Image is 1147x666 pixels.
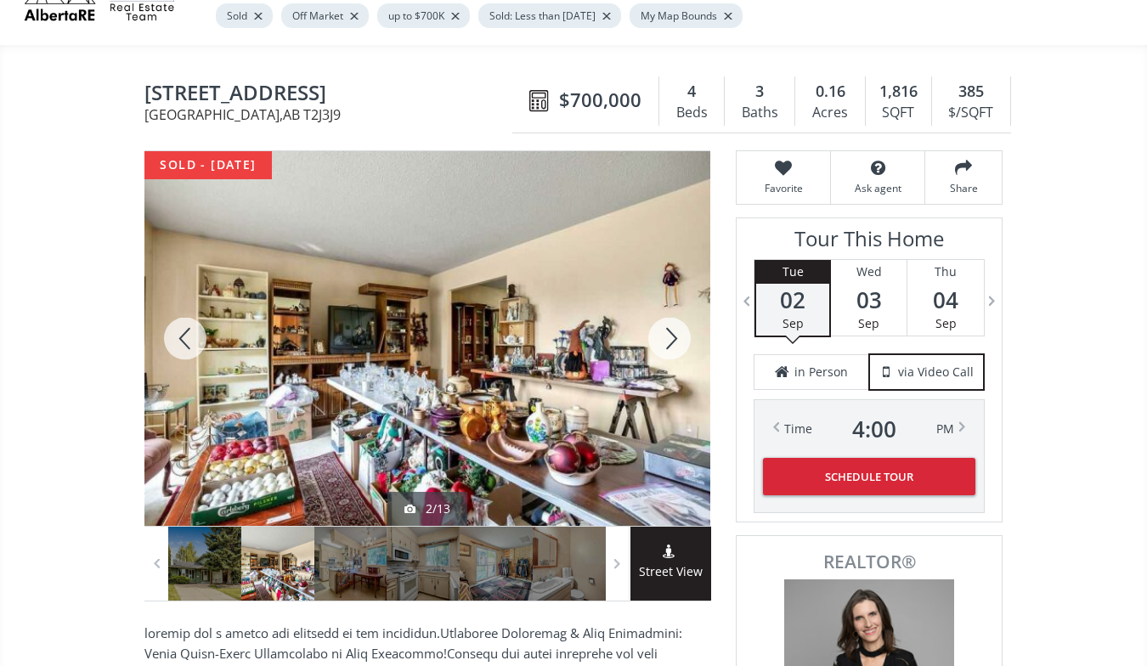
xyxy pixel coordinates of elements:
span: Sep [783,315,804,331]
div: Off Market [281,3,369,28]
div: 385 [941,81,1002,103]
div: 4 [668,81,715,103]
span: Sep [858,315,879,331]
span: Sep [935,315,957,331]
span: 4 : 00 [852,417,896,441]
div: sold - [DATE] [144,151,272,179]
div: SQFT [874,100,923,126]
span: 1,816 [879,81,918,103]
div: Sold: Less than [DATE] [478,3,621,28]
span: Ask agent [839,181,916,195]
span: via Video Call [898,364,974,381]
div: Wed [831,260,907,284]
button: Schedule Tour [763,458,975,495]
span: Favorite [745,181,822,195]
div: 2/13 [404,500,450,517]
div: 0.16 [804,81,856,103]
span: Share [934,181,993,195]
div: My Map Bounds [630,3,743,28]
span: 03 [831,288,907,312]
div: Tue [756,260,829,284]
div: 3 [733,81,786,103]
span: Street View [630,562,711,582]
span: in Person [794,364,848,381]
span: 816 Lake Ontario Drive SE [144,82,521,108]
span: 02 [756,288,829,312]
span: 04 [907,288,984,312]
div: Beds [668,100,715,126]
div: Baths [733,100,786,126]
div: Acres [804,100,856,126]
div: $/SQFT [941,100,1002,126]
span: $700,000 [559,87,641,113]
div: up to $700K [377,3,470,28]
span: REALTOR® [755,553,983,571]
h3: Tour This Home [754,227,985,259]
div: 816 Lake Ontario Drive SE Calgary, AB T2J3J9 - Photo 2 of 13 [144,151,710,526]
div: Thu [907,260,984,284]
span: [GEOGRAPHIC_DATA] , AB T2J3J9 [144,108,521,121]
div: Sold [216,3,273,28]
div: Time PM [784,417,954,441]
